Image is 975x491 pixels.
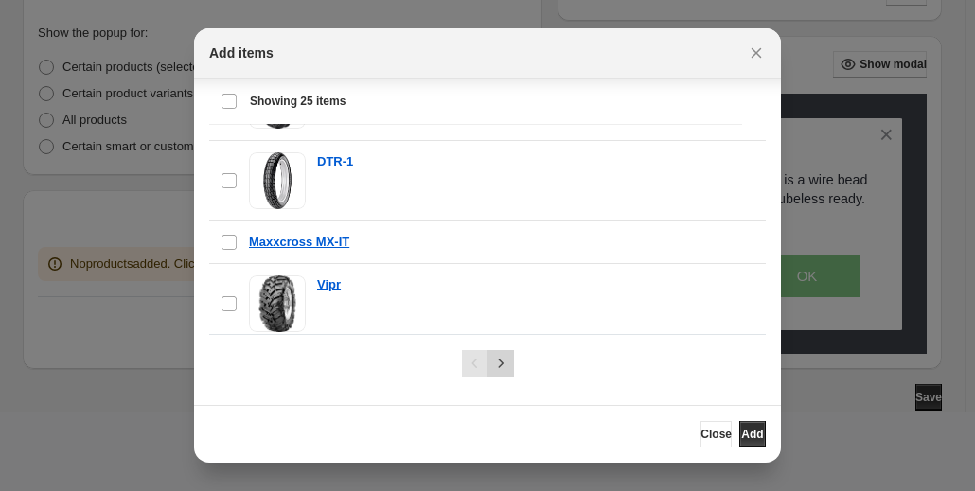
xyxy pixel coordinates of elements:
img: Vipr [249,275,306,332]
h2: Add items [209,44,274,62]
nav: Pagination [462,350,514,377]
span: Close [700,427,732,442]
button: Close [743,40,770,66]
button: Close [700,421,732,447]
button: Next [487,350,514,377]
span: Showing 25 items [250,94,346,109]
button: Add [739,421,766,447]
a: Maxxcross MX-IT [249,233,349,252]
span: Add [741,427,763,442]
a: DTR-1 [317,152,353,171]
img: DTR-1 [249,152,306,209]
a: Vipr [317,275,341,294]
